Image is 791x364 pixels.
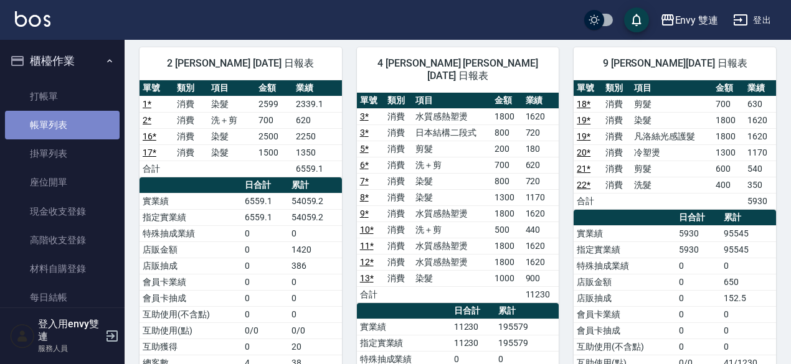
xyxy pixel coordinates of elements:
[523,189,559,205] td: 1170
[412,93,491,109] th: 項目
[255,112,293,128] td: 700
[38,318,102,343] h5: 登入用envy雙連
[451,335,496,351] td: 11230
[523,93,559,109] th: 業績
[242,209,288,225] td: 6559.1
[10,324,35,348] img: Person
[721,241,776,258] td: 95545
[523,141,559,157] td: 180
[713,161,744,177] td: 600
[140,274,242,290] td: 會員卡業績
[574,306,676,322] td: 會員卡業績
[5,168,120,197] a: 座位開單
[384,205,412,222] td: 消費
[744,161,776,177] td: 540
[288,338,342,355] td: 20
[655,7,724,33] button: Envy 雙連
[574,80,602,96] th: 單號
[744,128,776,144] td: 1620
[255,96,293,112] td: 2599
[523,238,559,254] td: 1620
[523,222,559,238] td: 440
[676,306,721,322] td: 0
[242,193,288,209] td: 6559.1
[384,173,412,189] td: 消費
[174,112,208,128] td: 消費
[140,193,242,209] td: 實業績
[242,306,288,322] td: 0
[174,144,208,161] td: 消費
[140,80,342,177] table: a dense table
[721,306,776,322] td: 0
[293,80,341,96] th: 業績
[288,274,342,290] td: 0
[288,306,342,322] td: 0
[15,11,50,27] img: Logo
[491,189,522,205] td: 1300
[744,112,776,128] td: 1620
[574,80,776,210] table: a dense table
[574,322,676,338] td: 會員卡抽成
[5,45,120,77] button: 櫃檯作業
[523,270,559,286] td: 900
[255,128,293,144] td: 2500
[140,161,174,177] td: 合計
[602,144,631,161] td: 消費
[675,12,719,28] div: Envy 雙連
[412,222,491,238] td: 洗＋剪
[384,270,412,286] td: 消費
[288,241,342,258] td: 1420
[744,80,776,96] th: 業績
[293,144,341,161] td: 1350
[495,303,559,319] th: 累計
[288,209,342,225] td: 54059.2
[293,161,341,177] td: 6559.1
[357,286,385,302] td: 合計
[574,258,676,274] td: 特殊抽成業績
[412,270,491,286] td: 染髮
[721,258,776,274] td: 0
[721,338,776,355] td: 0
[174,96,208,112] td: 消費
[491,173,522,189] td: 800
[574,225,676,241] td: 實業績
[412,124,491,141] td: 日本結構二段式
[140,306,242,322] td: 互助使用(不含點)
[676,322,721,338] td: 0
[255,80,293,96] th: 金額
[491,205,522,222] td: 1800
[721,210,776,226] th: 累計
[713,80,744,96] th: 金額
[728,9,776,32] button: 登出
[288,322,342,338] td: 0/0
[491,254,522,270] td: 1800
[5,254,120,283] a: 材料自購登錄
[721,225,776,241] td: 95545
[208,80,255,96] th: 項目
[574,193,602,209] td: 合計
[412,173,491,189] td: 染髮
[288,193,342,209] td: 54059.2
[602,96,631,112] td: 消費
[174,128,208,144] td: 消費
[293,112,341,128] td: 620
[140,225,242,241] td: 特殊抽成業績
[384,222,412,238] td: 消費
[5,226,120,254] a: 高階收支登錄
[744,144,776,161] td: 1170
[140,322,242,338] td: 互助使用(點)
[631,80,713,96] th: 項目
[5,139,120,168] a: 掛單列表
[357,319,451,335] td: 實業績
[5,283,120,312] a: 每日結帳
[721,322,776,338] td: 0
[384,189,412,205] td: 消費
[523,254,559,270] td: 1620
[602,177,631,193] td: 消費
[631,161,713,177] td: 剪髮
[412,141,491,157] td: 剪髮
[491,124,522,141] td: 800
[357,93,559,303] table: a dense table
[412,108,491,124] td: 水質感熱塑燙
[491,108,522,124] td: 1800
